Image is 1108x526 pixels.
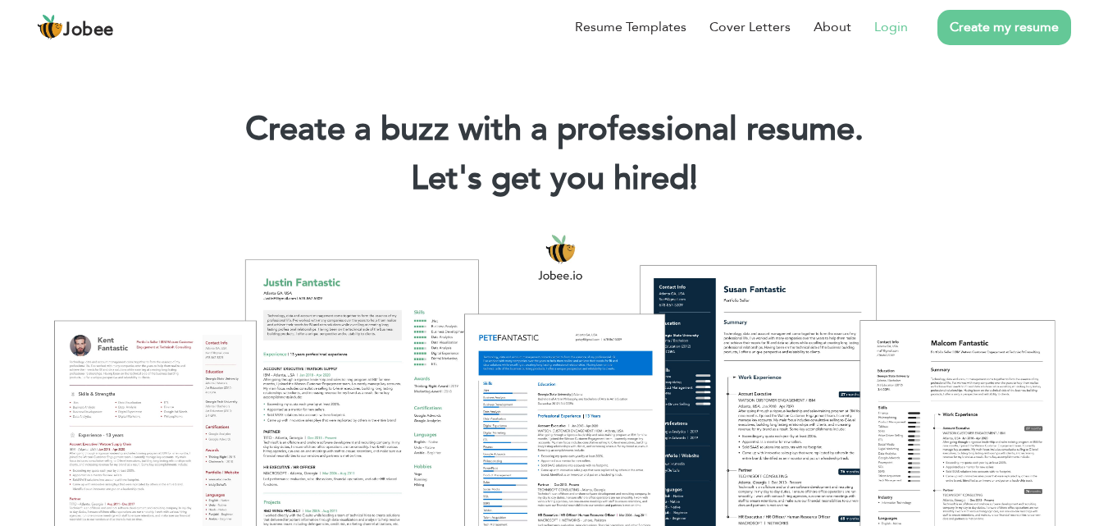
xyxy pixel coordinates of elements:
[491,156,698,201] span: get you hired!
[937,10,1071,45] a: Create my resume
[814,17,851,37] a: About
[575,17,686,37] a: Resume Templates
[709,17,791,37] a: Cover Letters
[37,14,114,40] a: Jobee
[37,14,63,40] img: jobee.io
[25,108,1083,151] h1: Create a buzz with a professional resume.
[63,21,114,39] span: Jobee
[690,156,697,201] span: |
[874,17,908,37] a: Login
[25,158,1083,200] h2: Let's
